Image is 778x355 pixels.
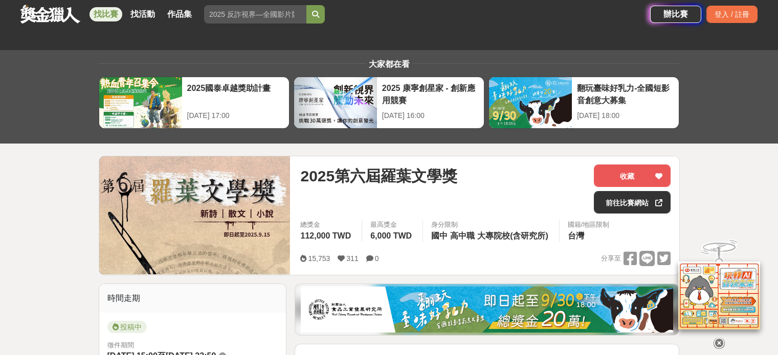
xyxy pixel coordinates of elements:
[300,220,353,230] span: 總獎金
[678,262,760,329] img: d2146d9a-e6f6-4337-9592-8cefde37ba6b.png
[366,60,412,68] span: 大家都在看
[90,7,122,21] a: 找比賽
[370,220,414,230] span: 最高獎金
[382,110,479,121] div: [DATE] 16:00
[187,110,284,121] div: [DATE] 17:00
[706,6,758,23] div: 登入 / 註冊
[99,284,286,313] div: 時間走期
[300,164,457,187] span: 2025第六屆羅葉文學獎
[370,231,412,240] span: 6,000 TWD
[650,6,701,23] a: 辦比賽
[375,254,379,263] span: 0
[187,82,284,105] div: 2025國泰卓越獎助計畫
[477,231,548,240] span: 大專院校(含研究所)
[594,191,671,214] a: 前往比賽網站
[107,321,147,333] span: 投稿中
[601,251,621,266] span: 分享至
[308,254,330,263] span: 15,753
[204,5,306,23] input: 2025 反詐視界—全國影片競賽
[450,231,475,240] span: 高中職
[382,82,479,105] div: 2025 康寧創星家 - 創新應用競賽
[594,164,671,187] button: 收藏
[99,156,291,274] img: Cover Image
[346,254,358,263] span: 311
[431,220,551,230] div: 身分限制
[568,220,610,230] div: 國籍/地區限制
[300,231,351,240] span: 112,000 TWD
[488,77,679,129] a: 翻玩臺味好乳力-全國短影音創意大募集[DATE] 18:00
[301,287,673,333] img: 1c81a89c-c1b3-4fd6-9c6e-7d29d79abef5.jpg
[577,110,674,121] div: [DATE] 18:00
[577,82,674,105] div: 翻玩臺味好乳力-全國短影音創意大募集
[99,77,290,129] a: 2025國泰卓越獎助計畫[DATE] 17:00
[107,341,134,349] span: 徵件期間
[568,231,584,240] span: 台灣
[163,7,196,21] a: 作品集
[126,7,159,21] a: 找活動
[294,77,484,129] a: 2025 康寧創星家 - 創新應用競賽[DATE] 16:00
[431,231,448,240] span: 國中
